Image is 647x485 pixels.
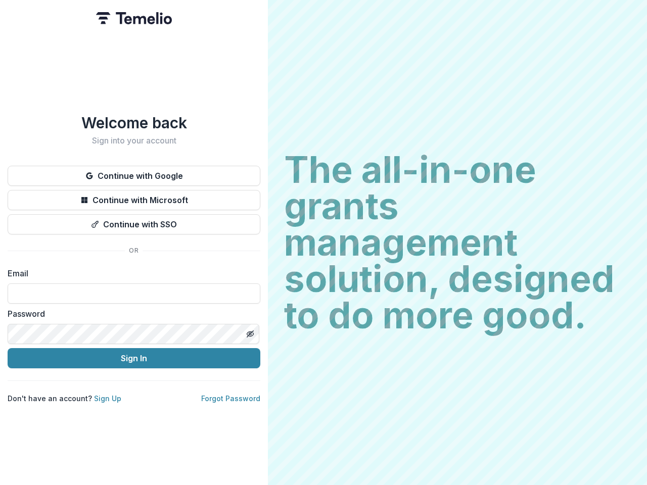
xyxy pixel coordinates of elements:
[8,166,260,186] button: Continue with Google
[96,12,172,24] img: Temelio
[8,308,254,320] label: Password
[8,136,260,145] h2: Sign into your account
[8,393,121,404] p: Don't have an account?
[8,190,260,210] button: Continue with Microsoft
[8,348,260,368] button: Sign In
[8,267,254,279] label: Email
[94,394,121,403] a: Sign Up
[242,326,258,342] button: Toggle password visibility
[8,114,260,132] h1: Welcome back
[201,394,260,403] a: Forgot Password
[8,214,260,234] button: Continue with SSO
